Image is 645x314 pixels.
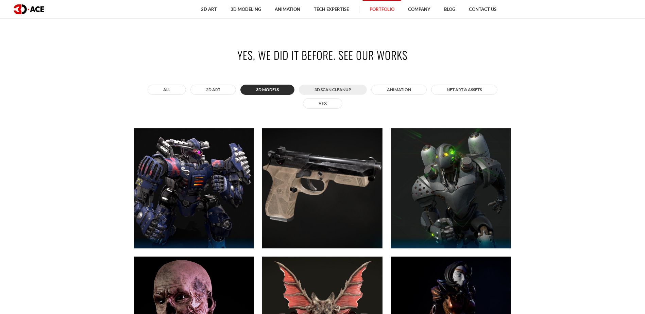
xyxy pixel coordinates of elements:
h2: Yes, we did it before. See our works [134,47,511,63]
a: Guardian [130,124,258,252]
img: logo dark [14,4,44,14]
button: 3D MODELS [240,85,294,95]
button: NFT art & assets [431,85,497,95]
button: VFX [303,98,342,108]
a: Assault [387,124,515,252]
a: Beretta 90 [258,124,387,252]
button: 3D Scan Cleanup [299,85,367,95]
button: ANIMATION [371,85,427,95]
button: All [148,85,186,95]
button: 2D ART [190,85,236,95]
